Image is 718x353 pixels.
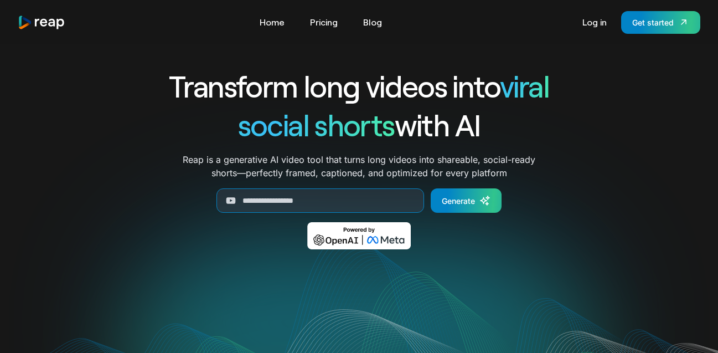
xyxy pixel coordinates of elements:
span: social shorts [238,106,395,142]
form: Generate Form [129,188,590,213]
a: home [18,15,65,30]
img: Powered by OpenAI & Meta [307,222,411,249]
div: Generate [442,195,475,207]
h1: Transform long videos into [129,66,590,105]
p: Reap is a generative AI video tool that turns long videos into shareable, social-ready shorts—per... [183,153,535,180]
img: reap logo [18,15,65,30]
a: Get started [621,11,700,34]
span: viral [500,68,549,104]
h1: with AI [129,105,590,144]
a: Log in [577,13,612,31]
div: Get started [632,17,674,28]
a: Blog [358,13,388,31]
a: Generate [431,188,502,213]
a: Home [254,13,290,31]
a: Pricing [304,13,343,31]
